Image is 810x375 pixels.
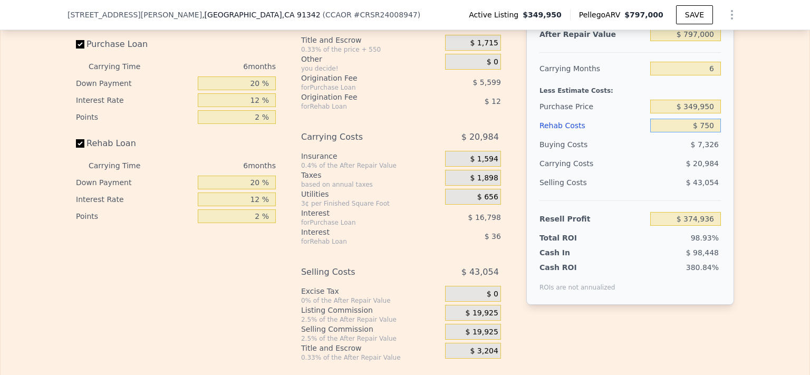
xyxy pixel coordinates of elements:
[301,263,419,282] div: Selling Costs
[485,232,501,241] span: $ 36
[202,9,320,20] span: , [GEOGRAPHIC_DATA]
[691,140,719,149] span: $ 7,326
[686,178,719,187] span: $ 43,054
[539,59,646,78] div: Carrying Months
[301,180,441,189] div: based on annual taxes
[686,263,719,272] span: 380.84%
[539,173,646,192] div: Selling Costs
[323,9,421,20] div: ( )
[282,11,321,19] span: , CA 91342
[76,109,194,126] div: Points
[579,9,625,20] span: Pellego ARV
[466,309,498,318] span: $ 19,925
[539,78,721,97] div: Less Estimate Costs:
[472,78,500,86] span: $ 5,599
[301,83,419,92] div: for Purchase Loan
[301,208,419,218] div: Interest
[76,174,194,191] div: Down Payment
[691,234,719,242] span: 98.93%
[76,35,194,54] label: Purchase Loan
[301,35,441,45] div: Title and Escrow
[161,157,276,174] div: 6 months
[89,157,157,174] div: Carrying Time
[539,273,615,292] div: ROIs are not annualized
[325,11,352,19] span: CCAOR
[624,11,663,19] span: $797,000
[301,353,441,362] div: 0.33% of the After Repair Value
[487,57,498,67] span: $ 0
[301,343,441,353] div: Title and Escrow
[539,262,615,273] div: Cash ROI
[301,151,441,161] div: Insurance
[301,227,419,237] div: Interest
[470,39,498,48] span: $ 1,715
[487,290,498,299] span: $ 0
[523,9,562,20] span: $349,950
[301,189,441,199] div: Utilities
[76,139,84,148] input: Rehab Loan
[721,4,742,25] button: Show Options
[89,58,157,75] div: Carrying Time
[76,134,194,153] label: Rehab Loan
[301,92,419,102] div: Origination Fee
[461,263,499,282] span: $ 43,054
[301,286,441,296] div: Excise Tax
[539,247,605,258] div: Cash In
[301,324,441,334] div: Selling Commission
[686,159,719,168] span: $ 20,984
[354,11,418,19] span: # CRSR24008947
[301,170,441,180] div: Taxes
[301,102,419,111] div: for Rehab Loan
[301,237,419,246] div: for Rehab Loan
[76,40,84,49] input: Purchase Loan
[301,128,419,147] div: Carrying Costs
[301,161,441,170] div: 0.4% of the After Repair Value
[539,154,605,173] div: Carrying Costs
[539,209,646,228] div: Resell Profit
[301,54,441,64] div: Other
[76,191,194,208] div: Interest Rate
[686,248,719,257] span: $ 98,448
[301,296,441,305] div: 0% of the After Repair Value
[301,45,441,54] div: 0.33% of the price + 550
[470,174,498,183] span: $ 1,898
[539,25,646,44] div: After Repair Value
[67,9,202,20] span: [STREET_ADDRESS][PERSON_NAME]
[76,92,194,109] div: Interest Rate
[468,213,501,222] span: $ 16,798
[301,199,441,208] div: 3¢ per Finished Square Foot
[469,9,523,20] span: Active Listing
[470,347,498,356] span: $ 3,204
[539,116,646,135] div: Rehab Costs
[76,208,194,225] div: Points
[76,75,194,92] div: Down Payment
[301,305,441,315] div: Listing Commission
[301,334,441,343] div: 2.5% of the After Repair Value
[485,97,501,105] span: $ 12
[539,233,605,243] div: Total ROI
[161,58,276,75] div: 6 months
[539,135,646,154] div: Buying Costs
[301,73,419,83] div: Origination Fee
[539,97,646,116] div: Purchase Price
[301,315,441,324] div: 2.5% of the After Repair Value
[301,218,419,227] div: for Purchase Loan
[477,193,498,202] span: $ 656
[466,328,498,337] span: $ 19,925
[461,128,499,147] span: $ 20,984
[470,155,498,164] span: $ 1,594
[676,5,713,24] button: SAVE
[301,64,441,73] div: you decide!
